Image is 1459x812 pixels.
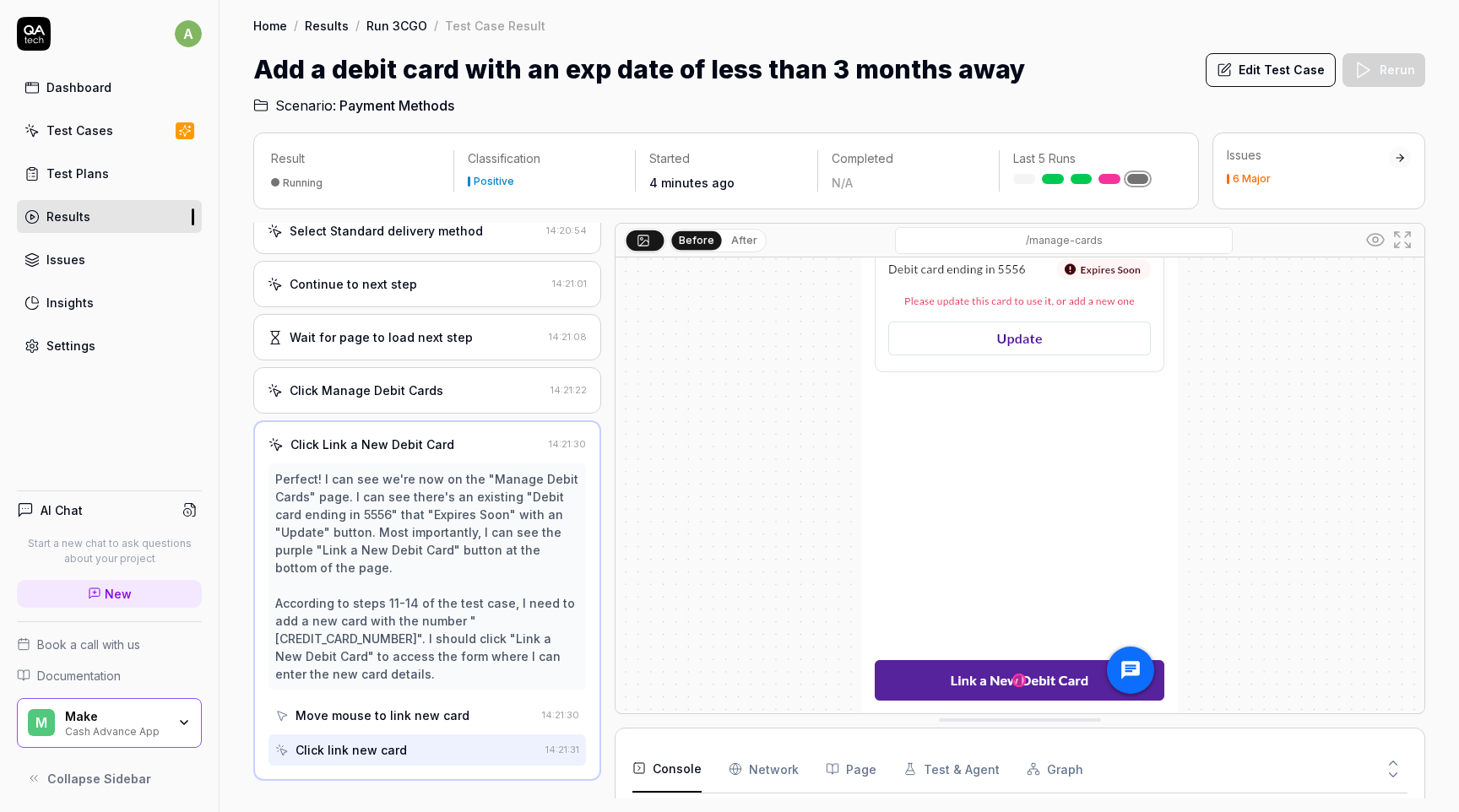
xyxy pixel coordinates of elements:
[268,734,586,766] button: Click link new card14:21:31
[290,436,454,453] div: Click Link a New Debit Card
[175,17,202,51] button: a
[46,208,90,225] div: Results
[724,231,764,250] button: After
[552,278,587,290] time: 14:21:01
[1233,174,1271,184] div: 6 Major
[366,17,427,34] a: Run 3CGO
[549,438,586,450] time: 14:21:30
[305,17,349,34] a: Results
[17,114,202,147] a: Test Cases
[253,17,287,34] a: Home
[468,150,622,167] p: Classification
[551,384,587,396] time: 14:21:22
[17,243,202,276] a: Issues
[355,17,360,34] div: /
[546,225,587,236] time: 14:20:54
[434,17,438,34] div: /
[17,329,202,362] a: Settings
[28,709,55,736] span: M
[649,150,804,167] p: Started
[272,95,336,116] span: Scenario:
[283,176,323,189] div: Running
[549,331,587,343] time: 14:21:08
[65,709,166,724] div: Make
[46,337,95,355] div: Settings
[826,745,876,793] button: Page
[46,251,85,268] div: Issues
[17,157,202,190] a: Test Plans
[37,667,121,685] span: Documentation
[41,501,83,519] h4: AI Chat
[294,17,298,34] div: /
[339,95,454,116] span: Payment Methods
[17,761,202,795] button: Collapse Sidebar
[17,71,202,104] a: Dashboard
[290,382,443,399] div: Click Manage Debit Cards
[649,176,735,190] time: 4 minutes ago
[253,95,454,116] a: Scenario:Payment Methods
[832,150,986,167] p: Completed
[17,636,202,653] a: Book a call with us
[1013,150,1168,167] p: Last 5 Runs
[17,580,202,608] a: New
[17,698,202,749] button: MMakeCash Advance App
[445,17,545,34] div: Test Case Result
[545,744,579,755] time: 14:21:31
[46,294,94,311] div: Insights
[275,470,579,683] div: Perfect! I can see we're now on the "Manage Debit Cards" page. I can see there's an existing "Deb...
[671,230,721,249] button: Before
[46,78,111,96] div: Dashboard
[17,286,202,319] a: Insights
[47,770,151,788] span: Collapse Sidebar
[175,20,202,47] span: a
[290,328,473,346] div: Wait for page to load next step
[1227,147,1389,164] div: Issues
[268,700,586,731] button: Move mouse to link new card14:21:30
[1389,226,1416,253] button: Open in full screen
[861,151,1178,714] img: Screenshot
[903,745,1000,793] button: Test & Agent
[296,706,469,724] div: Move mouse to link new card
[542,709,579,721] time: 14:21:30
[1206,53,1336,87] button: Edit Test Case
[1362,226,1389,253] button: Show all interative elements
[37,636,140,653] span: Book a call with us
[474,176,514,187] div: Positive
[17,200,202,233] a: Results
[17,667,202,685] a: Documentation
[832,176,853,190] span: N/A
[253,51,1026,89] h1: Add a debit card with an exp date of less than 3 months away
[1342,53,1425,87] button: Rerun
[105,585,132,603] span: New
[46,165,109,182] div: Test Plans
[632,745,702,793] button: Console
[290,222,483,240] div: Select Standard delivery method
[271,150,440,167] p: Result
[296,741,407,759] div: Click link new card
[17,536,202,566] p: Start a new chat to ask questions about your project
[729,745,799,793] button: Network
[290,275,417,293] div: Continue to next step
[1027,745,1083,793] button: Graph
[46,122,113,139] div: Test Cases
[65,723,166,737] div: Cash Advance App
